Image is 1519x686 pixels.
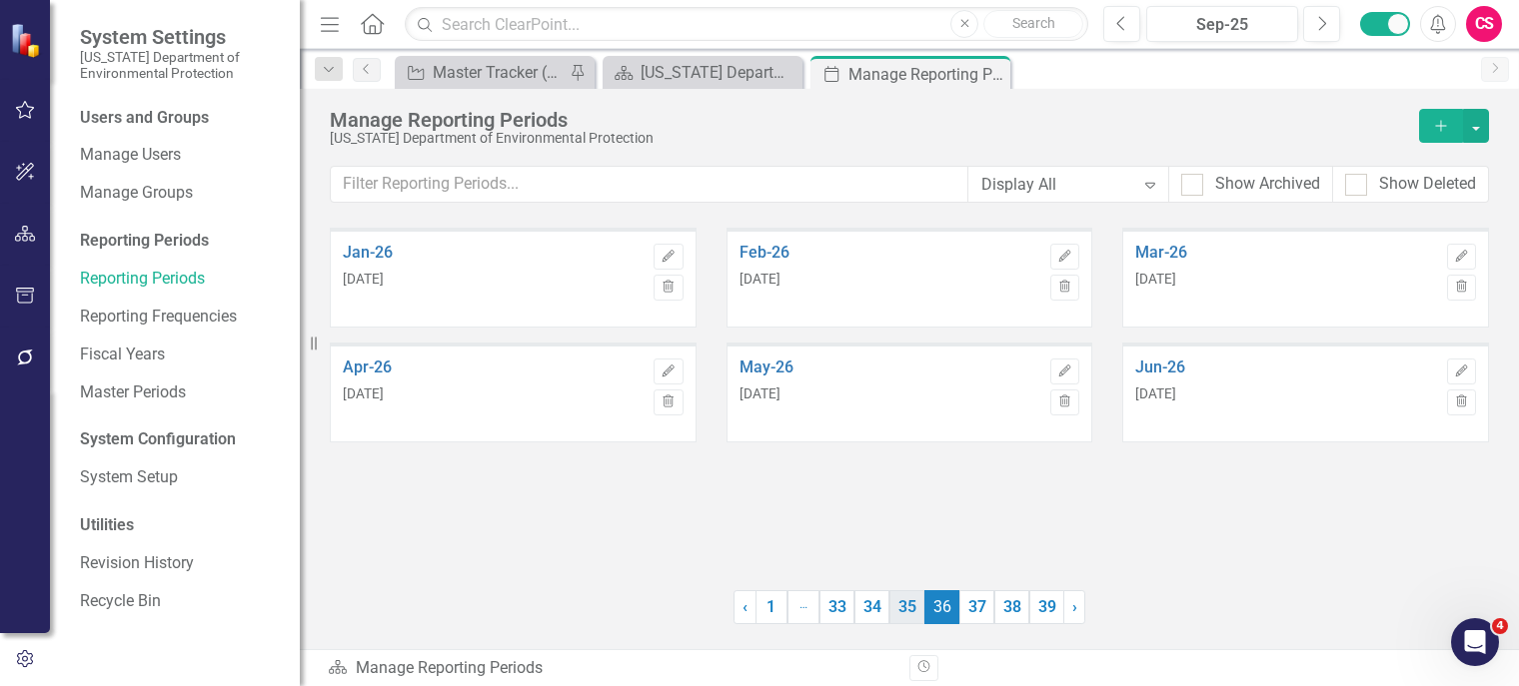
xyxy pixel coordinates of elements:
[1029,590,1064,624] a: 39
[740,386,1040,402] div: [DATE]
[330,109,1409,131] div: Manage Reporting Periods
[1012,15,1055,31] span: Search
[10,23,45,58] img: ClearPoint Strategy
[1451,618,1499,666] iframe: Intercom live chat
[740,358,1040,376] a: May-26
[80,107,280,130] div: Users and Groups
[80,49,280,82] small: [US_STATE] Department of Environmental Protection
[1466,6,1502,42] button: CS
[343,244,644,262] a: Jan-26
[848,62,1005,87] div: Manage Reporting Periods
[80,514,280,537] div: Utilities
[330,131,1409,146] div: [US_STATE] Department of Environmental Protection
[1153,13,1291,37] div: Sep-25
[80,144,280,167] a: Manage Users
[819,590,854,624] a: 33
[924,590,959,624] span: 36
[1072,597,1077,616] span: ›
[1492,618,1508,634] span: 4
[80,25,280,49] span: System Settings
[405,7,1088,42] input: Search ClearPoint...
[80,466,280,489] a: System Setup
[1135,244,1436,262] a: Mar-26
[1135,272,1436,288] div: [DATE]
[1135,358,1436,376] a: Jun-26
[743,597,748,616] span: ‹
[740,244,1040,262] a: Feb-26
[1215,173,1320,196] div: Show Archived
[80,182,280,205] a: Manage Groups
[740,272,1040,288] div: [DATE]
[641,60,797,85] div: [US_STATE] Department of Environmental Protection
[1146,6,1298,42] button: Sep-25
[889,590,924,624] a: 35
[80,428,280,451] div: System Configuration
[608,60,797,85] a: [US_STATE] Department of Environmental Protection
[328,657,894,680] div: Manage Reporting Periods
[400,60,565,85] a: Master Tracker (External)
[994,590,1029,624] a: 38
[854,590,889,624] a: 34
[80,343,280,366] a: Fiscal Years
[80,268,280,291] a: Reporting Periods
[1379,173,1476,196] div: Show Deleted
[981,173,1134,196] div: Display All
[80,552,280,575] a: Revision History
[80,381,280,404] a: Master Periods
[330,166,968,203] input: Filter Reporting Periods...
[80,230,280,253] div: Reporting Periods
[80,590,280,613] a: Recycle Bin
[959,590,994,624] a: 37
[343,386,644,402] div: [DATE]
[343,358,644,376] a: Apr-26
[1135,386,1436,402] div: [DATE]
[756,590,787,624] a: 1
[343,272,644,288] div: [DATE]
[983,10,1083,38] button: Search
[80,306,280,329] a: Reporting Frequencies
[433,60,565,85] div: Master Tracker (External)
